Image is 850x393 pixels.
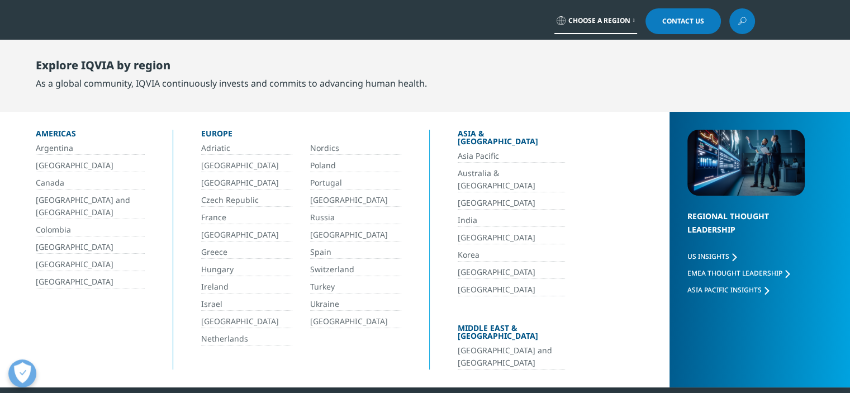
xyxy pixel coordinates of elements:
[687,210,805,250] div: Regional Thought Leadership
[687,285,762,295] span: Asia Pacific Insights
[687,130,805,196] img: 2093_analyzing-data-using-big-screen-display-and-laptop.png
[568,16,630,25] span: Choose a Region
[201,211,292,224] a: France
[201,281,292,293] a: Ireland
[310,159,401,172] a: Poland
[687,268,782,278] span: EMEA Thought Leadership
[310,315,401,328] a: [GEOGRAPHIC_DATA]
[310,263,401,276] a: Switzerland
[201,159,292,172] a: [GEOGRAPHIC_DATA]
[458,324,565,344] div: Middle East & [GEOGRAPHIC_DATA]
[36,276,145,288] a: [GEOGRAPHIC_DATA]
[458,214,565,227] a: India
[458,231,565,244] a: [GEOGRAPHIC_DATA]
[36,224,145,236] a: Colombia
[36,130,145,142] div: Americas
[458,150,565,163] a: Asia Pacific
[458,167,565,192] a: Australia & [GEOGRAPHIC_DATA]
[36,177,145,190] a: Canada
[458,130,565,150] div: Asia & [GEOGRAPHIC_DATA]
[201,177,292,190] a: [GEOGRAPHIC_DATA]
[201,263,292,276] a: Hungary
[687,252,729,261] span: US Insights
[36,59,427,77] div: Explore IQVIA by region
[458,344,565,370] a: [GEOGRAPHIC_DATA] and [GEOGRAPHIC_DATA]
[201,298,292,311] a: Israel
[310,211,401,224] a: Russia
[458,266,565,279] a: [GEOGRAPHIC_DATA]
[201,130,401,142] div: Europe
[36,159,145,172] a: [GEOGRAPHIC_DATA]
[310,298,401,311] a: Ukraine
[458,249,565,262] a: Korea
[310,194,401,207] a: [GEOGRAPHIC_DATA]
[201,246,292,259] a: Greece
[687,268,790,278] a: EMEA Thought Leadership
[458,283,565,296] a: [GEOGRAPHIC_DATA]
[8,359,36,387] button: Open Preferences
[36,258,145,271] a: [GEOGRAPHIC_DATA]
[201,333,292,345] a: Netherlands
[201,229,292,242] a: [GEOGRAPHIC_DATA]
[201,315,292,328] a: [GEOGRAPHIC_DATA]
[645,8,721,34] a: Contact Us
[189,39,755,92] nav: Primary
[310,229,401,242] a: [GEOGRAPHIC_DATA]
[687,252,737,261] a: US Insights
[36,194,145,219] a: [GEOGRAPHIC_DATA] and [GEOGRAPHIC_DATA]
[310,246,401,259] a: Spain
[310,177,401,190] a: Portugal
[36,241,145,254] a: [GEOGRAPHIC_DATA]
[310,142,401,155] a: Nordics
[662,18,704,25] span: Contact Us
[310,281,401,293] a: Turkey
[36,77,427,90] div: As a global community, IQVIA continuously invests and commits to advancing human health.
[201,142,292,155] a: Adriatic
[201,194,292,207] a: Czech Republic
[687,285,769,295] a: Asia Pacific Insights
[458,197,565,210] a: [GEOGRAPHIC_DATA]
[36,142,145,155] a: Argentina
